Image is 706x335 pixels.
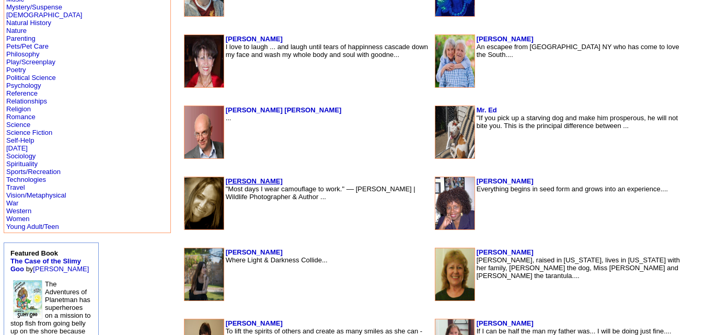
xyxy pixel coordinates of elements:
[477,106,497,114] a: Mr. Ed
[6,160,38,168] a: Spirituality
[6,183,25,191] a: Travel
[184,35,224,87] img: 120281.jpg
[6,215,30,223] a: Women
[226,248,283,256] a: [PERSON_NAME]
[477,114,678,130] font: "If you pick up a starving dog and make him prosperous, he will not bite you. This is the princip...
[33,265,89,273] a: [PERSON_NAME]
[6,11,82,19] a: [DEMOGRAPHIC_DATA]
[435,177,474,229] img: 91819.jpg
[6,89,38,97] a: Reference
[6,129,52,136] a: Science Fiction
[13,280,42,319] img: 78702.jpg
[6,207,31,215] a: Western
[6,34,36,42] a: Parenting
[6,152,36,160] a: Sociology
[10,249,89,273] font: by
[6,144,28,152] a: [DATE]
[6,168,61,176] a: Sports/Recreation
[184,248,224,301] img: 194848.jpg
[184,106,224,158] img: 23276.gif
[6,176,46,183] a: Technologies
[6,121,30,129] a: Science
[10,249,81,273] b: Featured Book
[226,35,283,43] a: [PERSON_NAME]
[477,256,680,280] font: [PERSON_NAME], raised in [US_STATE], lives in [US_STATE] with her family, [PERSON_NAME] the dog, ...
[6,97,47,105] a: Relationships
[435,248,474,301] img: 90719.jpg
[6,50,40,58] a: Philosophy
[226,114,232,122] font: ...
[6,223,59,230] a: Young Adult/Teen
[477,177,534,185] a: [PERSON_NAME]
[10,257,81,273] a: The Case of the Slimy Goo
[6,191,66,199] a: Vision/Metaphysical
[6,66,26,74] a: Poetry
[6,136,34,144] a: Self-Help
[477,35,534,43] a: [PERSON_NAME]
[477,319,534,327] a: [PERSON_NAME]
[226,185,415,201] font: "Most days I wear camouflage to work." –– [PERSON_NAME] | Wildlife Photographer & Author ...
[6,82,41,89] a: Psychology
[184,177,224,229] img: 95751.jpg
[226,177,283,185] a: [PERSON_NAME]
[435,35,474,87] img: 164816.jpg
[6,199,18,207] a: War
[477,327,672,335] font: If I can be half the man my father was... I will be doing just fine....
[226,43,428,59] font: I love to laugh ... and laugh until tears of happinness cascade down my face and wash my whole bo...
[435,106,474,158] img: 14300.jpg
[6,42,49,50] a: Pets/Pet Care
[6,105,31,113] a: Religion
[226,256,328,264] font: Where Light & Darkness Collide...
[6,19,51,27] a: Natural History
[477,43,679,59] font: An escapee from [GEOGRAPHIC_DATA] NY who has come to love the South....
[6,74,56,82] a: Political Science
[6,27,27,34] a: Nature
[6,113,36,121] a: Romance
[477,185,668,193] font: Everything begins in seed form and grows into an experience....
[6,3,62,11] a: Mystery/Suspense
[6,58,55,66] a: Play/Screenplay
[477,248,534,256] a: [PERSON_NAME]
[226,106,342,114] a: [PERSON_NAME] [PERSON_NAME]
[226,319,283,327] a: [PERSON_NAME]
